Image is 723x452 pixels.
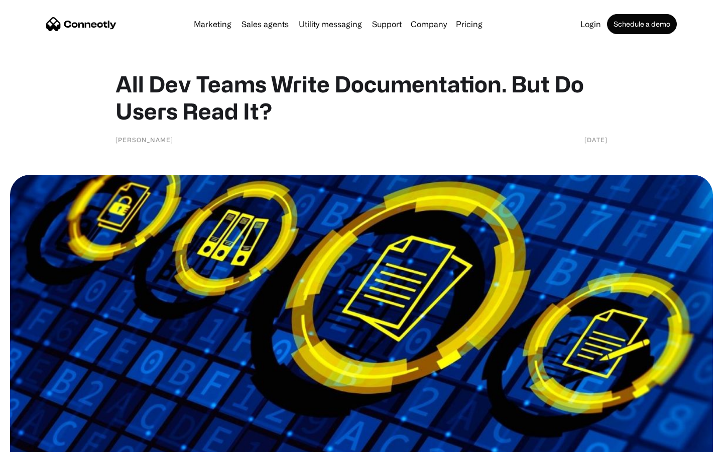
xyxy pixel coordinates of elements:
[237,20,293,28] a: Sales agents
[10,434,60,448] aside: Language selected: English
[452,20,487,28] a: Pricing
[411,17,447,31] div: Company
[20,434,60,448] ul: Language list
[584,135,608,145] div: [DATE]
[190,20,235,28] a: Marketing
[115,70,608,125] h1: All Dev Teams Write Documentation. But Do Users Read It?
[295,20,366,28] a: Utility messaging
[368,20,406,28] a: Support
[115,135,173,145] div: [PERSON_NAME]
[607,14,677,34] a: Schedule a demo
[576,20,605,28] a: Login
